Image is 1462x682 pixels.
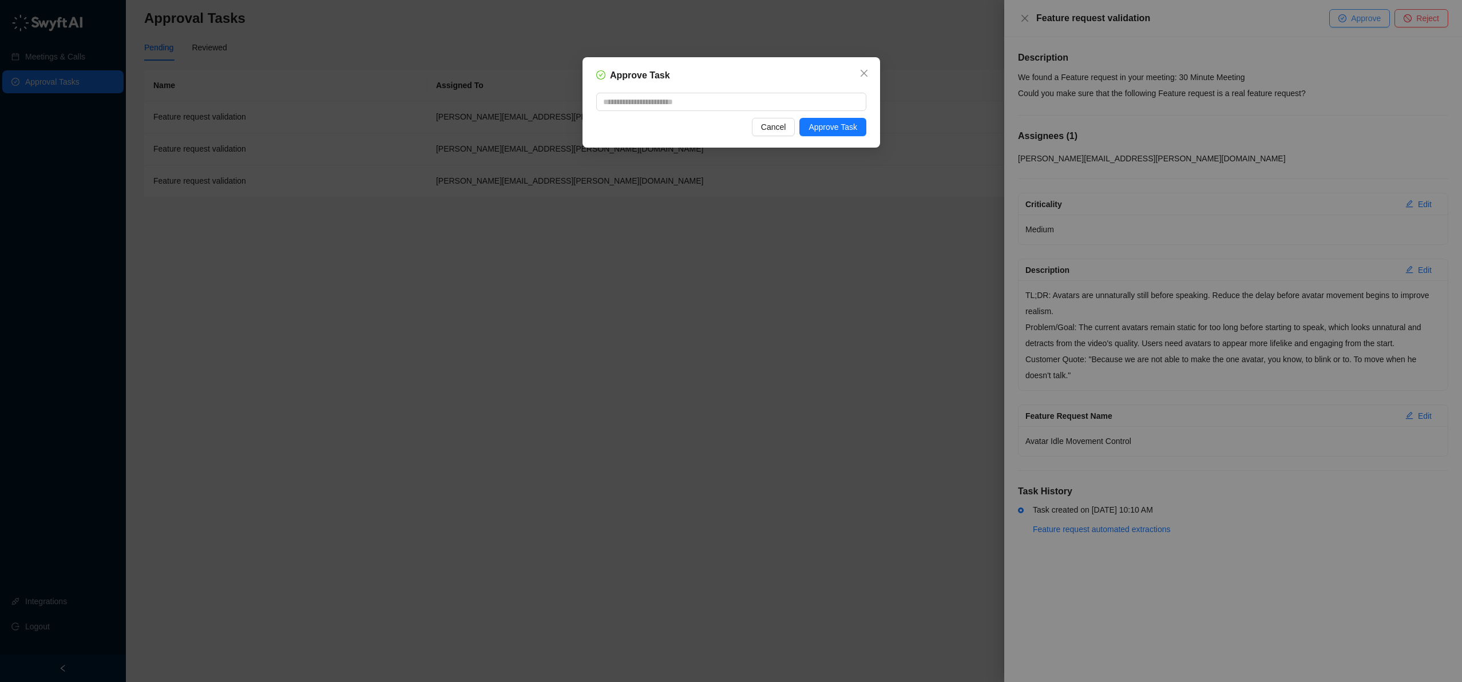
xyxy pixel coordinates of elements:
button: Close [855,64,873,82]
span: check-circle [596,70,605,80]
span: Cancel [760,121,786,133]
button: Cancel [751,118,795,136]
span: Approve Task [809,121,857,133]
h5: Approve Task [610,69,670,82]
span: close [859,69,869,78]
button: Approve Task [799,118,866,136]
